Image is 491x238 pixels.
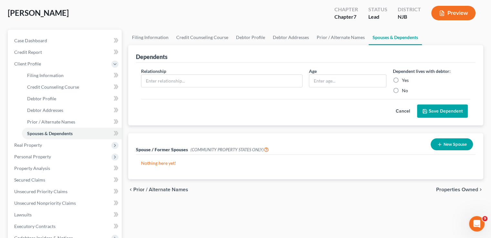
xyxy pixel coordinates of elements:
div: Status [368,6,387,13]
iframe: Intercom live chat [469,216,485,232]
a: Debtor Profile [22,93,122,104]
span: Unsecured Nonpriority Claims [14,200,76,206]
span: Real Property [14,142,42,148]
a: Filing Information [128,30,172,45]
span: Unsecured Priority Claims [14,189,67,194]
span: Debtor Profile [27,96,56,101]
span: (COMMUNITY PROPERTY STATES ONLY) [190,147,269,152]
label: No [402,87,408,94]
label: Yes [402,77,409,84]
input: Enter age... [309,75,386,87]
span: Secured Claims [14,177,45,183]
span: 9 [482,216,487,221]
span: Properties Owned [436,187,478,192]
button: New Spouse [431,138,473,150]
a: Case Dashboard [9,35,122,46]
a: Credit Counseling Course [172,30,232,45]
a: Prior / Alternate Names [22,116,122,128]
div: Dependents [136,53,168,61]
span: Client Profile [14,61,41,66]
span: Executory Contracts [14,223,56,229]
button: Cancel [389,105,417,118]
button: chevron_left Prior / Alternate Names [128,187,188,192]
span: Spouse / Former Spouses [136,147,188,152]
div: Chapter [334,6,358,13]
a: Spouses & Dependents [369,30,422,45]
a: Lawsuits [9,209,122,221]
a: Secured Claims [9,174,122,186]
div: District [398,6,421,13]
span: Relationship [141,68,166,74]
a: Filing Information [22,70,122,81]
a: Executory Contracts [9,221,122,232]
a: Credit Report [9,46,122,58]
div: Chapter [334,13,358,21]
span: Debtor Addresses [27,107,63,113]
span: Personal Property [14,154,51,159]
label: Dependent lives with debtor: [393,68,451,74]
span: Prior / Alternate Names [133,187,188,192]
span: Lawsuits [14,212,32,217]
i: chevron_left [128,187,133,192]
span: [PERSON_NAME] [8,8,69,17]
a: Debtor Addresses [269,30,313,45]
span: Credit Counseling Course [27,84,79,90]
a: Credit Counseling Course [22,81,122,93]
div: Lead [368,13,387,21]
div: NJB [398,13,421,21]
a: Unsecured Priority Claims [9,186,122,197]
span: Prior / Alternate Names [27,119,75,124]
i: chevron_right [478,187,483,192]
label: Age [309,68,317,74]
span: Property Analysis [14,165,50,171]
a: Property Analysis [9,163,122,174]
span: Filing Information [27,73,64,78]
button: Save Dependent [417,104,468,118]
a: Unsecured Nonpriority Claims [9,197,122,209]
a: Debtor Addresses [22,104,122,116]
span: 7 [353,14,356,20]
button: Preview [431,6,476,20]
a: Debtor Profile [232,30,269,45]
a: Spouses & Dependents [22,128,122,139]
span: Spouses & Dependents [27,131,73,136]
span: Case Dashboard [14,38,47,43]
button: Properties Owned chevron_right [436,187,483,192]
span: Credit Report [14,49,42,55]
a: Prior / Alternate Names [313,30,369,45]
p: Nothing here yet! [141,160,470,166]
input: Enter relationship... [141,75,302,87]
